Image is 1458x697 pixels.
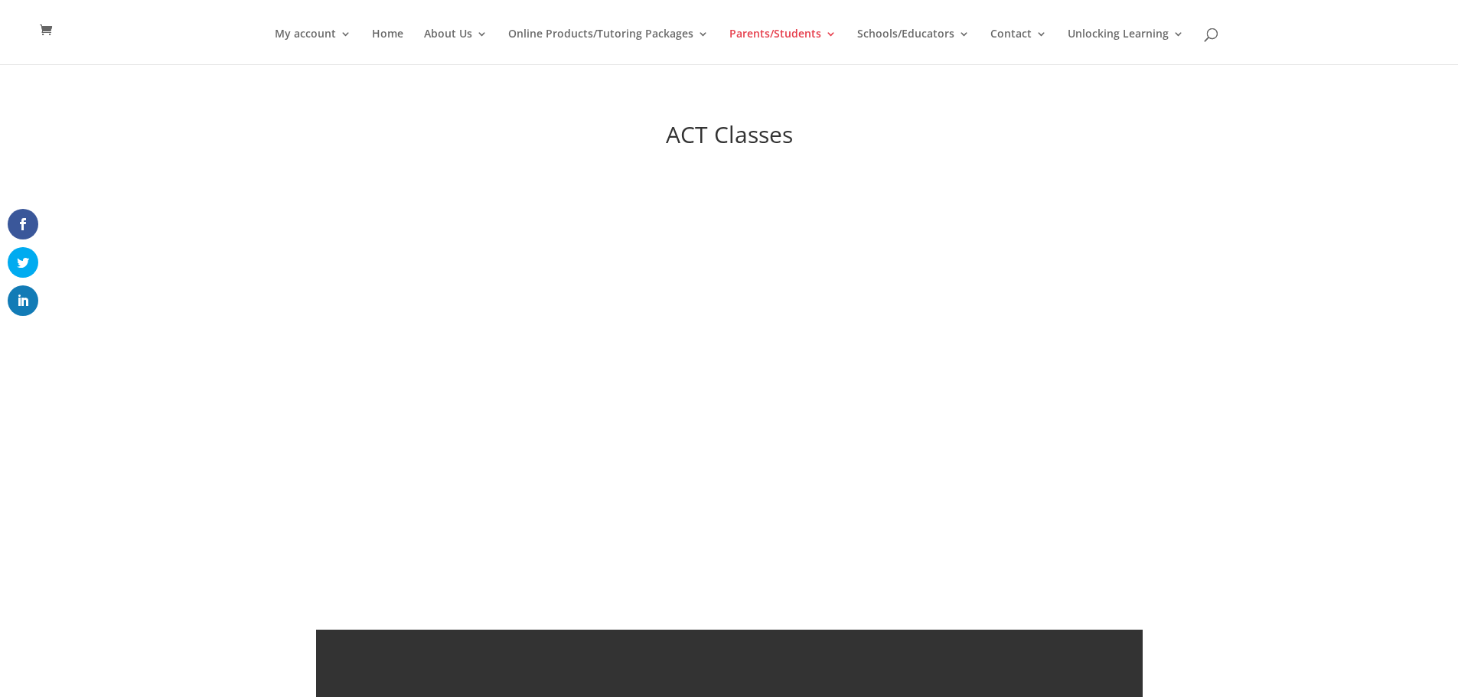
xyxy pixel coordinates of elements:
a: Home [372,28,403,64]
a: Online Products/Tutoring Packages [508,28,709,64]
a: My account [275,28,351,64]
a: will be offered as [657,382,802,405]
a: Schools/Educators [857,28,970,64]
a: Unlocking Learning [1068,28,1184,64]
a: About Us [424,28,488,64]
h1: ACT Classes [316,123,1143,154]
a: Parents/Students [729,28,837,64]
a: Boot Camp [683,406,776,429]
a: Contact [990,28,1047,64]
a: Options Below. [665,431,794,454]
a: [DATE] & October ACT Test Prep [599,357,864,380]
b: 20-Hour Class will be offered for the [DATE] ACT Test. [507,478,951,501]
